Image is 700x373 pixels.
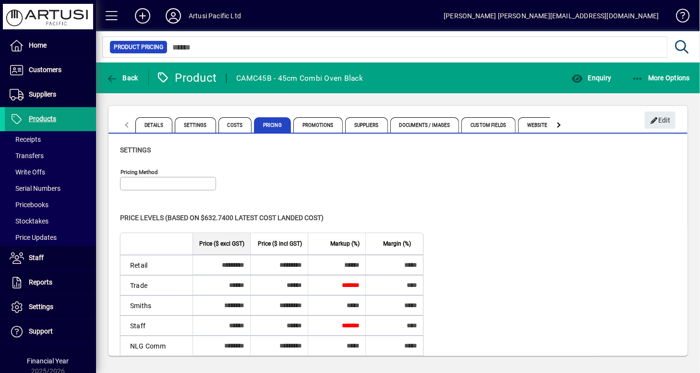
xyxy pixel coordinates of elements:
[121,315,193,336] td: Staff
[571,74,611,82] span: Enquiry
[345,117,388,133] span: Suppliers
[669,2,688,33] a: Knowledge Base
[632,74,690,82] span: More Options
[199,238,244,249] span: Price ($ excl GST)
[10,201,48,209] span: Pricebooks
[5,34,96,58] a: Home
[121,295,193,315] td: Smiths
[121,336,193,356] td: NLG Comm
[10,234,57,241] span: Price Updates
[5,83,96,107] a: Suppliers
[383,238,411,249] span: Margin (%)
[5,229,96,246] a: Price Updates
[254,117,291,133] span: Pricing
[27,357,69,365] span: Financial Year
[121,169,158,175] mat-label: Pricing method
[29,278,52,286] span: Reports
[5,131,96,148] a: Receipts
[5,246,96,270] a: Staff
[5,320,96,344] a: Support
[121,275,193,295] td: Trade
[5,180,96,197] a: Serial Numbers
[121,255,193,275] td: Retail
[10,185,60,192] span: Serial Numbers
[5,295,96,319] a: Settings
[127,7,158,25] button: Add
[135,117,172,133] span: Details
[29,303,53,311] span: Settings
[104,69,141,87] button: Back
[330,238,360,249] span: Markup (%)
[29,66,61,74] span: Customers
[518,117,557,133] span: Website
[29,90,56,98] span: Suppliers
[96,69,149,87] app-page-header-button: Back
[5,148,96,164] a: Transfers
[10,152,44,160] span: Transfers
[10,168,45,176] span: Write Offs
[120,214,324,222] span: Price levels (based on $632.7400 Latest cost landed cost)
[29,254,44,261] span: Staff
[10,136,41,143] span: Receipts
[106,74,138,82] span: Back
[569,69,614,87] button: Enquiry
[218,117,252,133] span: Costs
[29,41,47,49] span: Home
[114,42,163,52] span: Product Pricing
[5,164,96,180] a: Write Offs
[236,71,363,86] div: CAMC45B - 45cm Combi Oven Black
[5,58,96,82] a: Customers
[645,112,676,129] button: Edit
[189,8,241,24] div: Artusi Pacific Ltd
[461,117,515,133] span: Custom Fields
[10,217,48,225] span: Stocktakes
[29,327,53,335] span: Support
[650,112,671,128] span: Edit
[5,213,96,229] a: Stocktakes
[5,197,96,213] a: Pricebooks
[120,146,151,154] span: Settings
[293,117,343,133] span: Promotions
[156,70,217,86] div: Product
[158,7,189,25] button: Profile
[258,238,302,249] span: Price ($ incl GST)
[29,115,56,123] span: Products
[390,117,459,133] span: Documents / Images
[175,117,216,133] span: Settings
[444,8,659,24] div: [PERSON_NAME] [PERSON_NAME][EMAIL_ADDRESS][DOMAIN_NAME]
[5,271,96,295] a: Reports
[629,69,693,87] button: More Options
